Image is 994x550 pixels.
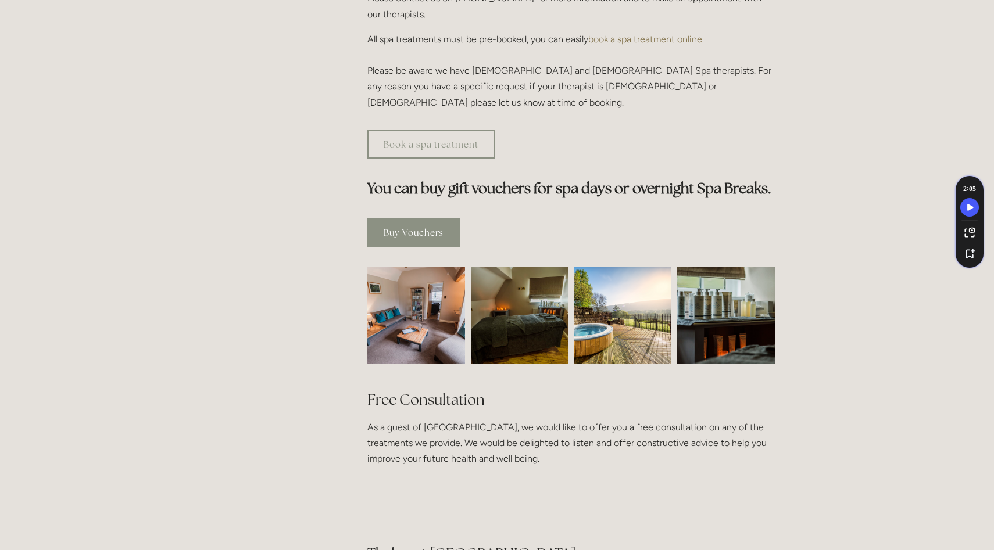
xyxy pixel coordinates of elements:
img: Waiting room, spa room, Losehill House Hotel and Spa [343,267,489,364]
img: Spa room, Losehill House Hotel and Spa [446,267,593,364]
img: Outdoor jacuzzi with a view of the Peak District, Losehill House Hotel and Spa [574,267,672,364]
p: All spa treatments must be pre-booked, you can easily . Please be aware we have [DEMOGRAPHIC_DATA... [367,31,775,110]
a: Buy Vouchers [367,218,460,247]
p: As a guest of [GEOGRAPHIC_DATA], we would like to offer you a free consultation on any of the tre... [367,419,775,467]
strong: You can buy gift vouchers for spa days or overnight Spa Breaks. [367,179,771,197]
a: book a spa treatment online [588,34,702,45]
h2: Free Consultation [367,390,775,410]
img: Body creams in the spa room, Losehill House Hotel and Spa [653,267,799,364]
a: Book a spa treatment [367,130,495,159]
